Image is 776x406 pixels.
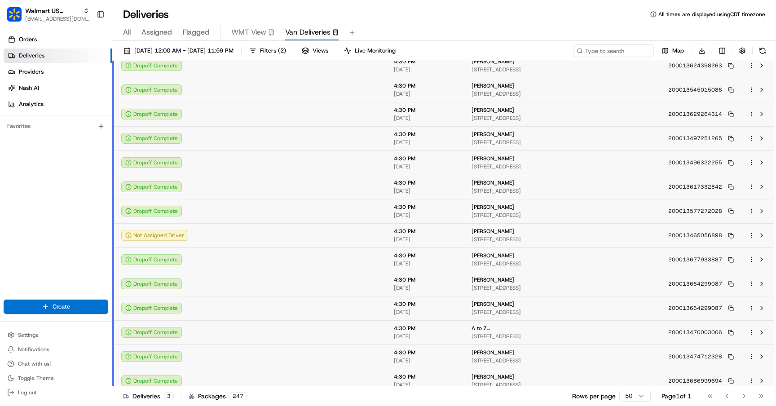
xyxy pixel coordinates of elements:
span: [PERSON_NAME] [472,276,514,283]
button: Dropoff Complete [121,278,182,289]
span: [PERSON_NAME] [472,373,514,380]
span: Notifications [18,346,49,353]
button: Create [4,300,108,314]
span: [DATE] [394,115,457,122]
span: [STREET_ADDRESS] [472,115,551,122]
h1: Deliveries [123,7,169,22]
span: 4:30 PM [394,276,457,283]
span: Log out [18,389,36,396]
button: 200013677933887 [668,256,734,263]
span: [STREET_ADDRESS] [472,284,551,291]
span: 4:30 PM [394,155,457,162]
span: [DATE] [394,187,457,194]
div: Dropoff Complete [121,60,182,71]
span: API Documentation [85,130,144,139]
span: Providers [19,68,44,76]
button: Dropoff Complete [121,351,182,362]
button: 200013577272028 [668,207,734,215]
span: 4:30 PM [394,325,457,332]
button: Walmart US StoresWalmart US Stores[EMAIL_ADDRESS][DOMAIN_NAME] [4,4,93,25]
span: 4:30 PM [394,82,457,89]
span: [STREET_ADDRESS] [472,212,551,219]
span: [PERSON_NAME] [472,82,514,89]
a: Nash AI [4,81,112,95]
button: 200013497251265 [668,135,734,142]
button: Dropoff Complete [121,327,182,338]
img: Nash [9,9,27,27]
span: [STREET_ADDRESS] [472,357,551,364]
span: [PERSON_NAME] [472,179,514,186]
div: Favorites [4,119,108,133]
span: Nash AI [19,84,39,92]
span: [STREET_ADDRESS] [472,381,551,388]
span: 4:30 PM [394,131,457,138]
span: [STREET_ADDRESS] [472,139,551,146]
span: Flagged [183,27,209,38]
button: Map [657,44,688,57]
span: [PERSON_NAME] [472,58,514,65]
div: Start new chat [31,86,147,95]
span: 4:30 PM [394,373,457,380]
a: Deliveries [4,49,112,63]
span: [STREET_ADDRESS] [472,66,551,73]
a: Orders [4,32,112,47]
button: Dropoff Complete [121,181,182,192]
span: [PERSON_NAME] [472,252,514,259]
button: 200013624398263 [668,62,734,69]
button: Start new chat [153,88,163,99]
span: Orders [19,35,37,44]
span: [DATE] [394,381,457,388]
span: Toggle Theme [18,375,54,382]
button: Live Monitoring [340,44,400,57]
span: [DATE] [394,333,457,340]
span: [DATE] [394,284,457,291]
span: A to Z statewide/[PERSON_NAME] [472,325,551,332]
span: [STREET_ADDRESS] [472,236,551,243]
button: Dropoff Complete [121,303,182,313]
span: 4:30 PM [394,106,457,114]
button: [EMAIL_ADDRESS][DOMAIN_NAME] [25,15,89,22]
span: Walmart US Stores [25,6,79,15]
span: ( 2 ) [278,47,286,55]
span: [PERSON_NAME] [472,228,514,235]
button: Toggle Theme [4,372,108,384]
button: [DATE] 12:00 AM - [DATE] 11:59 PM [119,44,238,57]
button: 200013465056898 [668,232,734,239]
span: [PERSON_NAME] [472,131,514,138]
button: Chat with us! [4,357,108,370]
span: 4:30 PM [394,300,457,308]
a: 💻API Documentation [72,127,148,143]
span: Analytics [19,100,44,108]
span: [DATE] [394,309,457,316]
button: Refresh [756,44,769,57]
span: All [123,27,131,38]
span: [PERSON_NAME] [472,203,514,211]
div: 3 [164,392,174,400]
span: [DATE] [394,236,457,243]
span: [STREET_ADDRESS] [472,309,551,316]
div: Deliveries [123,392,174,401]
div: Dropoff Complete [121,84,182,95]
span: 4:30 PM [394,228,457,235]
button: Dropoff Complete [121,375,182,386]
button: 200013617332842 [668,183,734,190]
a: Analytics [4,97,112,111]
span: All times are displayed using CDT timezone [658,11,765,18]
span: Assigned [141,27,172,38]
span: Deliveries [19,52,44,60]
button: Settings [4,329,108,341]
span: 4:30 PM [394,179,457,186]
div: Dropoff Complete [121,109,182,119]
span: [DATE] [394,212,457,219]
div: 📗 [9,131,16,138]
span: [DATE] [394,357,457,364]
button: Log out [4,386,108,399]
button: 200013664299087 [668,280,734,287]
span: Live Monitoring [355,47,396,55]
button: Not Assigned Driver [121,230,188,241]
div: 247 [229,392,247,400]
